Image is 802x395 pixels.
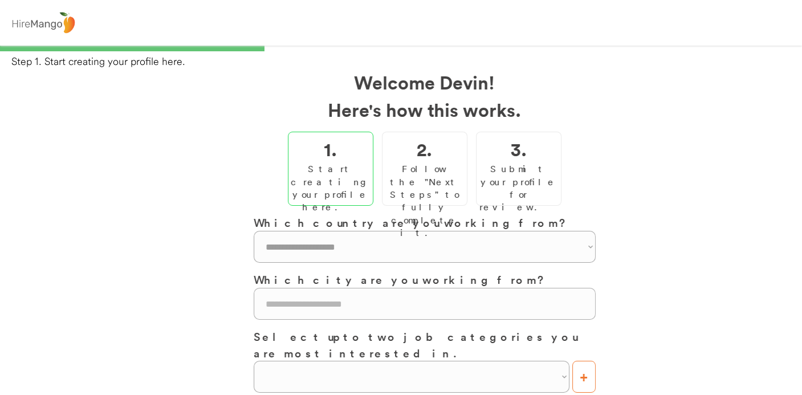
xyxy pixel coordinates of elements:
[9,10,78,36] img: logo%20-%20hiremango%20gray.png
[324,135,337,162] h2: 1.
[572,361,596,393] button: +
[254,328,596,361] h3: Select up to two job categories you are most interested in.
[2,46,800,51] div: 33%
[479,162,558,214] div: Submit your profile for review.
[254,68,596,123] h2: Welcome Devin! Here's how this works.
[385,162,464,239] div: Follow the "Next Steps" to fully complete it.
[291,162,371,214] div: Start creating your profile here.
[417,135,432,162] h2: 2.
[254,214,596,231] h3: Which country are you working from?
[11,54,802,68] div: Step 1. Start creating your profile here.
[254,271,596,288] h3: Which city are you working from?
[511,135,527,162] h2: 3.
